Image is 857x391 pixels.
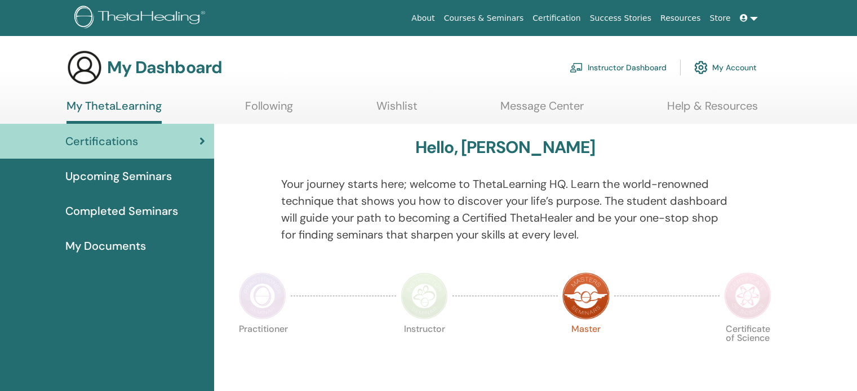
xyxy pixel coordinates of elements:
a: Courses & Seminars [439,8,529,29]
p: Certificate of Science [724,325,771,372]
h3: Hello, [PERSON_NAME] [415,137,596,158]
a: Instructor Dashboard [570,55,667,80]
a: Certification [528,8,585,29]
img: Instructor [401,272,448,320]
img: Practitioner [239,272,286,320]
img: generic-user-icon.jpg [66,50,103,86]
a: Message Center [500,99,584,121]
a: Wishlist [376,99,418,121]
img: logo.png [74,6,209,31]
a: Help & Resources [667,99,758,121]
a: About [407,8,439,29]
a: Following [245,99,293,121]
span: Certifications [65,133,138,150]
span: My Documents [65,237,146,254]
p: Instructor [401,325,448,372]
p: Your journey starts here; welcome to ThetaLearning HQ. Learn the world-renowned technique that sh... [281,176,730,243]
a: Resources [656,8,705,29]
img: Master [562,272,610,320]
p: Master [562,325,610,372]
span: Upcoming Seminars [65,168,172,185]
a: My ThetaLearning [66,99,162,124]
span: Completed Seminars [65,203,178,219]
a: My Account [694,55,757,80]
p: Practitioner [239,325,286,372]
a: Success Stories [585,8,656,29]
a: Store [705,8,735,29]
h3: My Dashboard [107,57,222,78]
img: Certificate of Science [724,272,771,320]
img: cog.svg [694,58,708,77]
img: chalkboard-teacher.svg [570,62,583,73]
